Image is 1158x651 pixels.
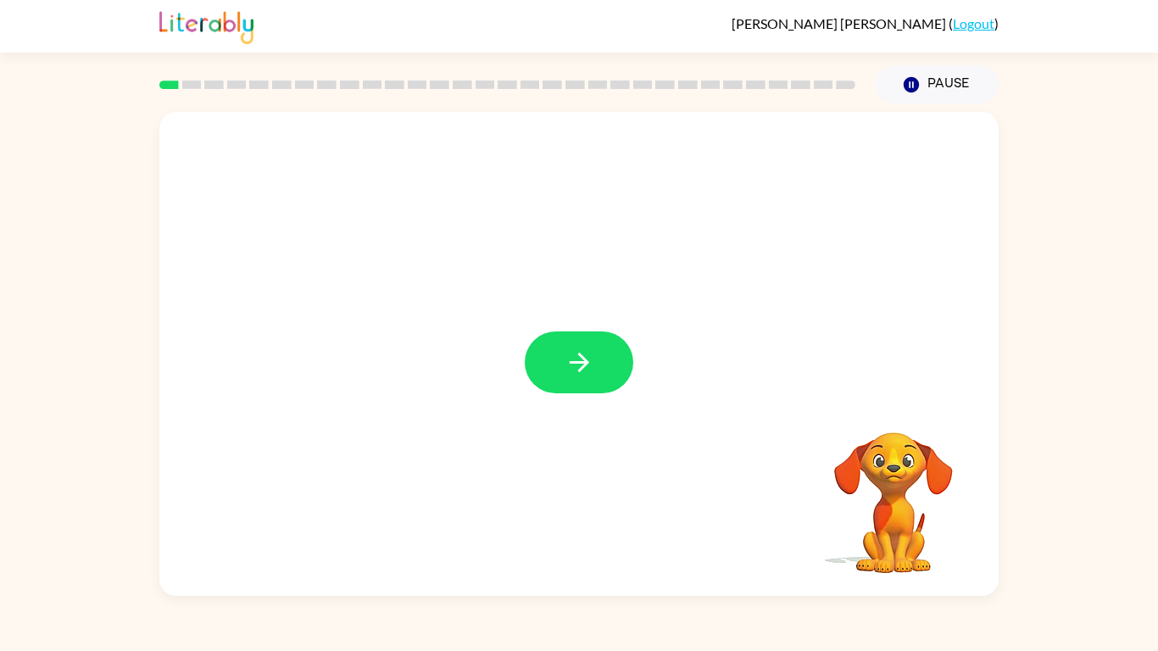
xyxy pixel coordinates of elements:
[732,15,999,31] div: ( )
[732,15,949,31] span: [PERSON_NAME] [PERSON_NAME]
[876,65,999,104] button: Pause
[953,15,994,31] a: Logout
[159,7,253,44] img: Literably
[809,406,978,576] video: Your browser must support playing .mp4 files to use Literably. Please try using another browser.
